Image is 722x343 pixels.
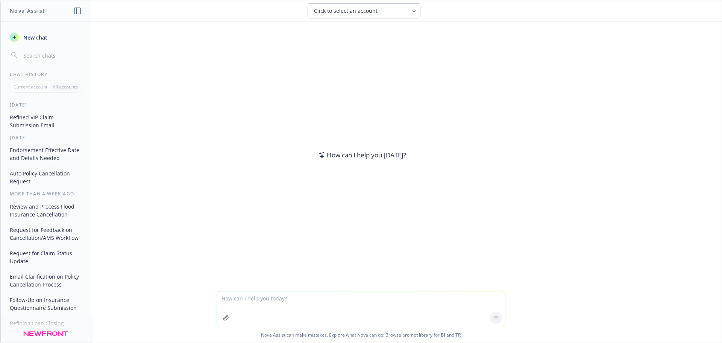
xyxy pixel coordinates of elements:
[7,317,85,337] button: Refining Loan Closing Inquiry Email
[308,3,420,18] button: Click to select an account
[7,294,85,314] button: Follow-Up on Insurance Questionnaire Submission
[10,7,45,15] h1: Nova Assist
[7,270,85,291] button: Email Clarification on Policy Cancellation Process
[7,247,85,267] button: Request for Claim Status Update
[7,111,85,131] button: Refined VIP Claim Submission Email
[1,71,91,78] div: Chat History
[14,84,47,90] p: Current account
[7,144,85,164] button: Endorsement Effective Date and Details Needed
[441,332,445,338] a: BI
[1,134,91,141] div: [DATE]
[22,34,47,41] span: New chat
[7,200,85,221] button: Review and Process Flood Insurance Cancellation
[7,167,85,188] button: Auto Policy Cancellation Request
[7,30,85,44] button: New chat
[53,84,78,90] p: All accounts
[1,102,91,108] div: [DATE]
[314,7,378,15] span: Click to select an account
[316,150,406,160] div: How can I help you [DATE]?
[22,50,82,61] input: Search chats
[1,191,91,197] div: More than a week ago
[455,332,461,338] a: TR
[7,224,85,244] button: Request for Feedback on Cancellation/AMS Workflow
[3,327,719,343] span: Nova Assist can make mistakes. Explore what Nova can do: Browse prompt library for and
